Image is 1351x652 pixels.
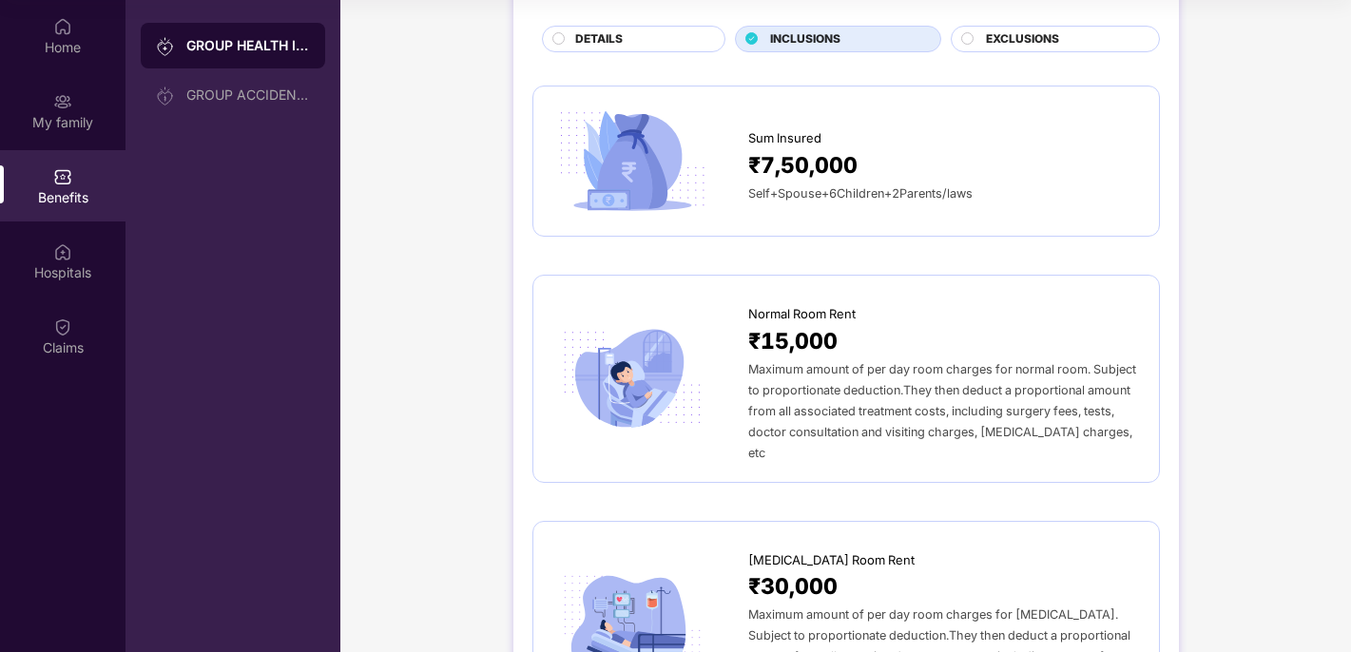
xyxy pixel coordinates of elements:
span: ₹15,000 [748,324,838,358]
span: [MEDICAL_DATA] Room Rent [748,550,915,569]
span: ₹7,50,000 [748,148,858,182]
img: svg+xml;base64,PHN2ZyBpZD0iQ2xhaW0iIHhtbG5zPSJodHRwOi8vd3d3LnczLm9yZy8yMDAwL3N2ZyIgd2lkdGg9IjIwIi... [53,317,72,336]
span: Sum Insured [748,128,821,147]
img: svg+xml;base64,PHN2ZyBpZD0iSG9tZSIgeG1sbnM9Imh0dHA6Ly93d3cudzMub3JnLzIwMDAvc3ZnIiB3aWR0aD0iMjAiIG... [53,17,72,36]
span: INCLUSIONS [770,30,840,48]
span: ₹30,000 [748,569,838,604]
img: svg+xml;base64,PHN2ZyBpZD0iSG9zcGl0YWxzIiB4bWxucz0iaHR0cDovL3d3dy53My5vcmcvMjAwMC9zdmciIHdpZHRoPS... [53,242,72,261]
img: svg+xml;base64,PHN2ZyBpZD0iQmVuZWZpdHMiIHhtbG5zPSJodHRwOi8vd3d3LnczLm9yZy8yMDAwL3N2ZyIgd2lkdGg9Ij... [53,167,72,186]
img: svg+xml;base64,PHN2ZyB3aWR0aD0iMjAiIGhlaWdodD0iMjAiIHZpZXdCb3g9IjAgMCAyMCAyMCIgZmlsbD0ibm9uZSIgeG... [156,86,175,105]
span: Maximum amount of per day room charges for normal room. Subject to proportionate deduction.They t... [748,362,1136,460]
div: GROUP ACCIDENTAL INSURANCE [186,87,310,103]
span: DETAILS [575,30,623,48]
span: Normal Room Rent [748,304,856,323]
img: svg+xml;base64,PHN2ZyB3aWR0aD0iMjAiIGhlaWdodD0iMjAiIHZpZXdCb3g9IjAgMCAyMCAyMCIgZmlsbD0ibm9uZSIgeG... [53,92,72,111]
img: svg+xml;base64,PHN2ZyB3aWR0aD0iMjAiIGhlaWdodD0iMjAiIHZpZXdCb3g9IjAgMCAyMCAyMCIgZmlsbD0ibm9uZSIgeG... [156,37,175,56]
img: icon [552,105,712,217]
div: GROUP HEALTH INSURANCE [186,36,310,55]
span: EXCLUSIONS [986,30,1059,48]
span: Self+Spouse+6Children+2Parents/laws [748,186,973,201]
img: icon [552,323,712,434]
